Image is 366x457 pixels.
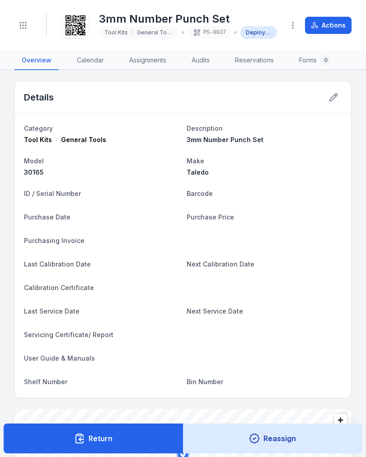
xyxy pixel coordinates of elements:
[320,55,331,66] div: 0
[24,157,44,165] span: Model
[240,26,277,39] div: Deployed
[24,237,84,244] span: Purchasing Invoice
[4,424,183,453] button: Return
[24,260,91,268] span: Last Calibration Date
[228,51,281,70] a: Reservations
[183,424,363,453] button: Reassign
[70,51,111,70] a: Calendar
[187,190,213,197] span: Barcode
[24,307,80,315] span: Last Service Date
[24,124,53,132] span: Category
[187,157,204,165] span: Make
[187,213,234,221] span: Purchase Price
[187,168,209,176] span: Taledo
[24,91,54,104] h2: Details
[292,51,338,70] a: Forms0
[24,378,67,386] span: Shelf Number
[24,213,70,221] span: Purchase Date
[24,354,95,362] span: User Guide & Manuals
[187,260,254,268] span: Next Calibration Date
[24,190,81,197] span: ID / Serial Number
[104,29,128,36] span: Tool Kits
[14,51,59,70] a: Overview
[187,124,223,132] span: Description
[305,17,352,34] button: Actions
[24,284,94,291] span: Calibration Certificate
[24,331,113,338] span: Servicing Certificate/ Report
[334,414,347,427] button: Zoom in
[24,168,44,176] span: 30165
[61,135,106,144] span: General Tools
[188,26,230,39] div: PS-0037
[184,51,217,70] a: Audits
[14,17,32,34] button: Toggle navigation
[187,378,223,386] span: Bin Number
[122,51,174,70] a: Assignments
[187,136,263,143] span: 3mm Number Punch Set
[137,29,173,36] span: General Tools
[99,12,277,26] h1: 3mm Number Punch Set
[187,307,243,315] span: Next Service Date
[24,135,52,144] span: Tool Kits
